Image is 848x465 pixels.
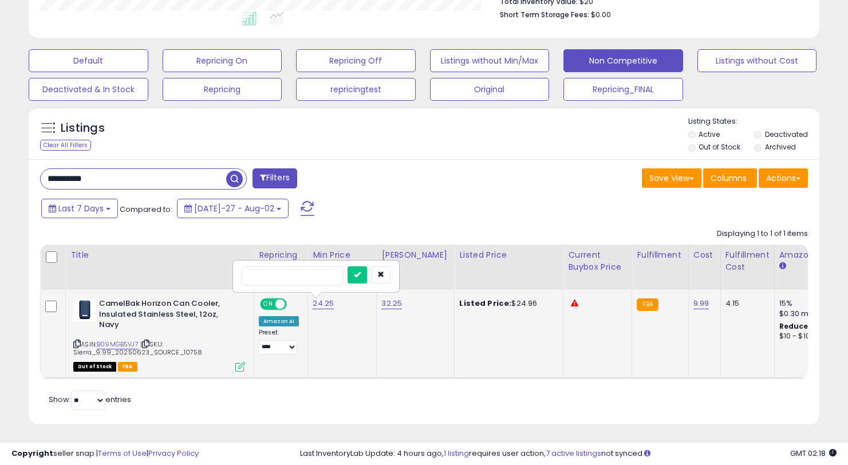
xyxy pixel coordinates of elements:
[717,228,808,239] div: Displaying 1 to 1 of 1 items
[118,362,137,372] span: FBA
[693,249,716,261] div: Cost
[300,448,837,459] div: Last InventoryLab Update: 4 hours ago, requires user action, not synced.
[568,249,627,273] div: Current Buybox Price
[688,116,819,127] p: Listing States:
[163,49,282,72] button: Repricing On
[163,78,282,101] button: Repricing
[725,249,770,273] div: Fulfillment Cost
[296,78,416,101] button: repricingtest
[725,298,766,309] div: 4.15
[546,448,601,459] a: 7 active listings
[765,129,808,139] label: Deactivated
[73,298,245,371] div: ASIN:
[70,249,249,261] div: Title
[430,78,550,101] button: Original
[73,362,116,372] span: All listings that are currently out of stock and unavailable for purchase on Amazon
[444,448,469,459] a: 1 listing
[259,249,303,261] div: Repricing
[61,120,105,136] h5: Listings
[98,448,147,459] a: Terms of Use
[313,249,372,261] div: Min Price
[381,298,402,309] a: 32.25
[779,261,786,271] small: Amazon Fees.
[49,394,131,405] span: Show: entries
[765,142,796,152] label: Archived
[699,142,740,152] label: Out of Stock
[693,298,709,309] a: 9.99
[591,9,611,20] span: $0.00
[500,10,589,19] b: Short Term Storage Fees:
[73,340,203,357] span: | SKU: Sierra_9.99_20250623_SOURCE_10758
[40,140,91,151] div: Clear All Filters
[703,168,757,188] button: Columns
[253,168,297,188] button: Filters
[11,448,199,459] div: seller snap | |
[790,448,837,459] span: 2025-08-10 02:18 GMT
[99,298,238,333] b: CamelBak Horizon Can Cooler, Insulated Stainless Steel, 12oz, Navy
[563,49,683,72] button: Non Competitive
[459,298,554,309] div: $24.96
[29,78,148,101] button: Deactivated & In Stock
[73,298,96,321] img: 31Cgzz2zq5L._SL40_.jpg
[711,172,747,184] span: Columns
[642,168,701,188] button: Save View
[759,168,808,188] button: Actions
[58,203,104,214] span: Last 7 Days
[97,340,139,349] a: B09MGB5VJ7
[261,300,275,309] span: ON
[120,204,172,215] span: Compared to:
[313,298,334,309] a: 24.25
[699,129,720,139] label: Active
[459,298,511,309] b: Listed Price:
[637,249,683,261] div: Fulfillment
[459,249,558,261] div: Listed Price
[285,300,303,309] span: OFF
[296,49,416,72] button: Repricing Off
[259,329,299,354] div: Preset:
[177,199,289,218] button: [DATE]-27 - Aug-02
[259,316,299,326] div: Amazon AI
[697,49,817,72] button: Listings without Cost
[11,448,53,459] strong: Copyright
[194,203,274,214] span: [DATE]-27 - Aug-02
[430,49,550,72] button: Listings without Min/Max
[41,199,118,218] button: Last 7 Days
[563,78,683,101] button: Repricing_FINAL
[148,448,199,459] a: Privacy Policy
[637,298,658,311] small: FBA
[29,49,148,72] button: Default
[381,249,449,261] div: [PERSON_NAME]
